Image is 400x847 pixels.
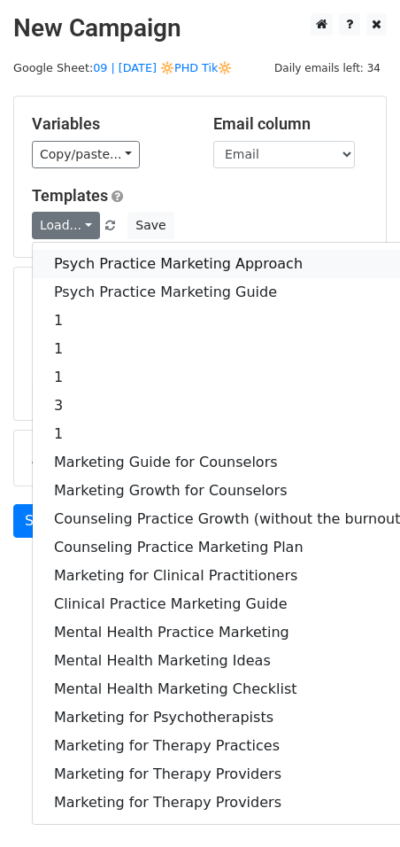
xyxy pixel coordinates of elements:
[13,504,72,538] a: Send
[32,212,100,239] a: Load...
[268,61,387,74] a: Daily emails left: 34
[32,114,187,134] h5: Variables
[312,762,400,847] iframe: Chat Widget
[127,212,173,239] button: Save
[93,61,232,74] a: 09 | [DATE] 🔆PHD Tik🔆
[32,186,108,205] a: Templates
[13,61,232,74] small: Google Sheet:
[32,141,140,168] a: Copy/paste...
[268,58,387,78] span: Daily emails left: 34
[213,114,368,134] h5: Email column
[13,13,387,43] h2: New Campaign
